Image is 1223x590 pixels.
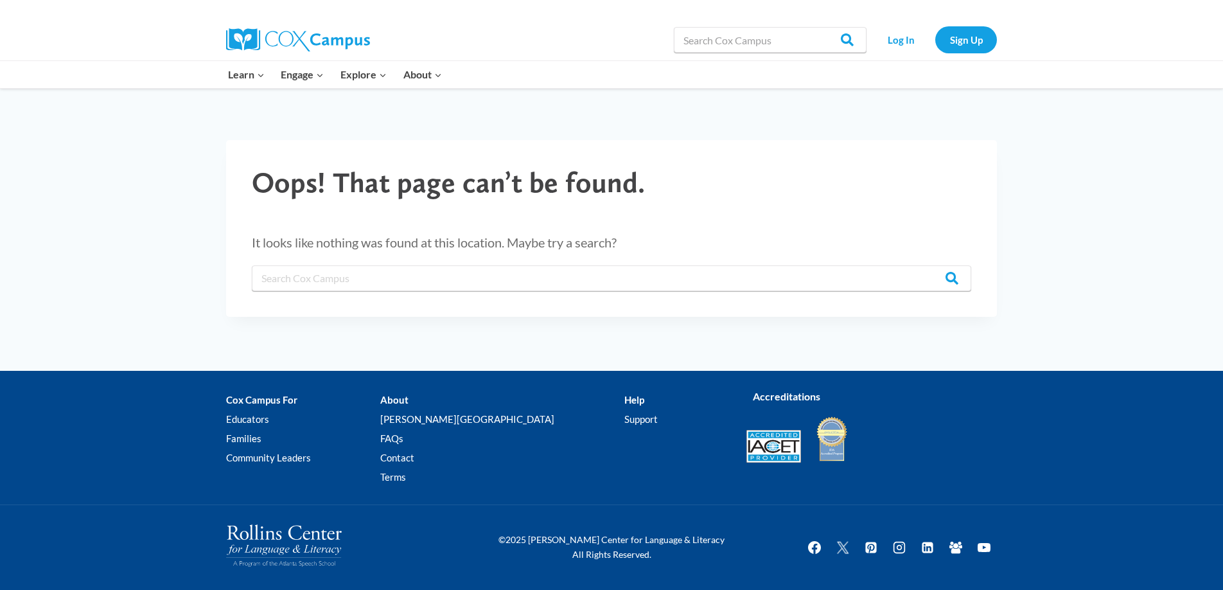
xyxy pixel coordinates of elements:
h1: Oops! That page can’t be found. [252,166,971,200]
input: Search Cox Campus [674,27,867,53]
img: IDA Accredited [816,415,848,463]
a: FAQs [380,429,624,448]
a: Terms [380,467,624,487]
span: Engage [281,66,324,83]
img: Cox Campus [226,28,370,51]
input: Search Cox Campus [252,265,971,291]
img: Accredited IACET® Provider [746,430,801,463]
a: Community Leaders [226,448,380,467]
a: Twitter [830,535,856,560]
a: Facebook Group [943,535,969,560]
img: Rollins Center for Language & Literacy - A Program of the Atlanta Speech School [226,524,342,567]
a: [PERSON_NAME][GEOGRAPHIC_DATA] [380,409,624,429]
a: Instagram [886,535,912,560]
a: Support [624,409,727,429]
p: It looks like nothing was found at this location. Maybe try a search? [252,232,971,253]
a: Log In [873,26,929,53]
a: YouTube [971,535,997,560]
nav: Secondary Navigation [873,26,997,53]
span: Learn [228,66,265,83]
a: Facebook [802,535,827,560]
a: Sign Up [935,26,997,53]
img: Twitter X icon white [835,540,850,555]
nav: Primary Navigation [220,61,450,88]
a: Linkedin [915,535,940,560]
a: Families [226,429,380,448]
a: Pinterest [858,535,884,560]
span: Explore [340,66,387,83]
a: Contact [380,448,624,467]
strong: Accreditations [753,390,820,402]
span: About [403,66,442,83]
a: Educators [226,409,380,429]
p: ©2025 [PERSON_NAME] Center for Language & Literacy All Rights Reserved. [489,533,734,562]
